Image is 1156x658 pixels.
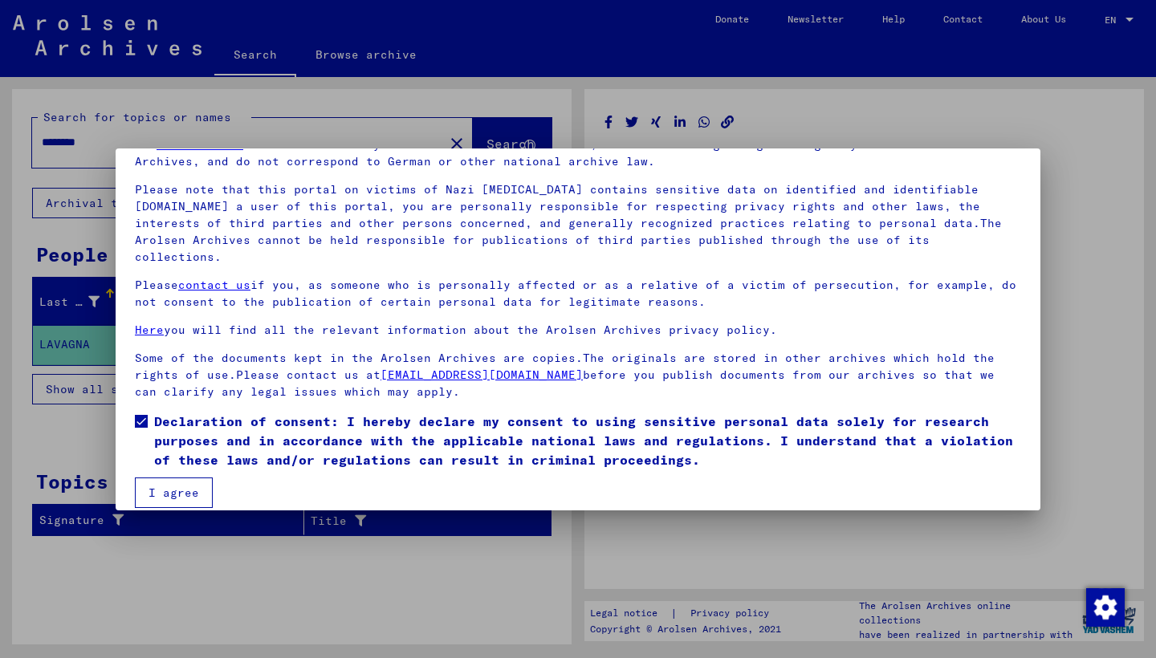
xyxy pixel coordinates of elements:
[135,181,1021,266] p: Please note that this portal on victims of Nazi [MEDICAL_DATA] contains sensitive data on identif...
[135,277,1021,311] p: Please if you, as someone who is personally affected or as a relative of a victim of persecution,...
[135,323,164,337] a: Here
[135,350,1021,400] p: Some of the documents kept in the Arolsen Archives are copies.The originals are stored in other a...
[135,477,213,508] button: I agree
[154,412,1021,469] span: Declaration of consent: I hereby declare my consent to using sensitive personal data solely for r...
[135,136,1021,170] p: Our were established by the international commission, which is the highest governing body of the ...
[135,322,1021,339] p: you will find all the relevant information about the Arolsen Archives privacy policy.
[157,137,243,152] a: terms of use
[1086,588,1125,627] img: Change consent
[381,368,583,382] a: [EMAIL_ADDRESS][DOMAIN_NAME]
[178,278,250,292] a: contact us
